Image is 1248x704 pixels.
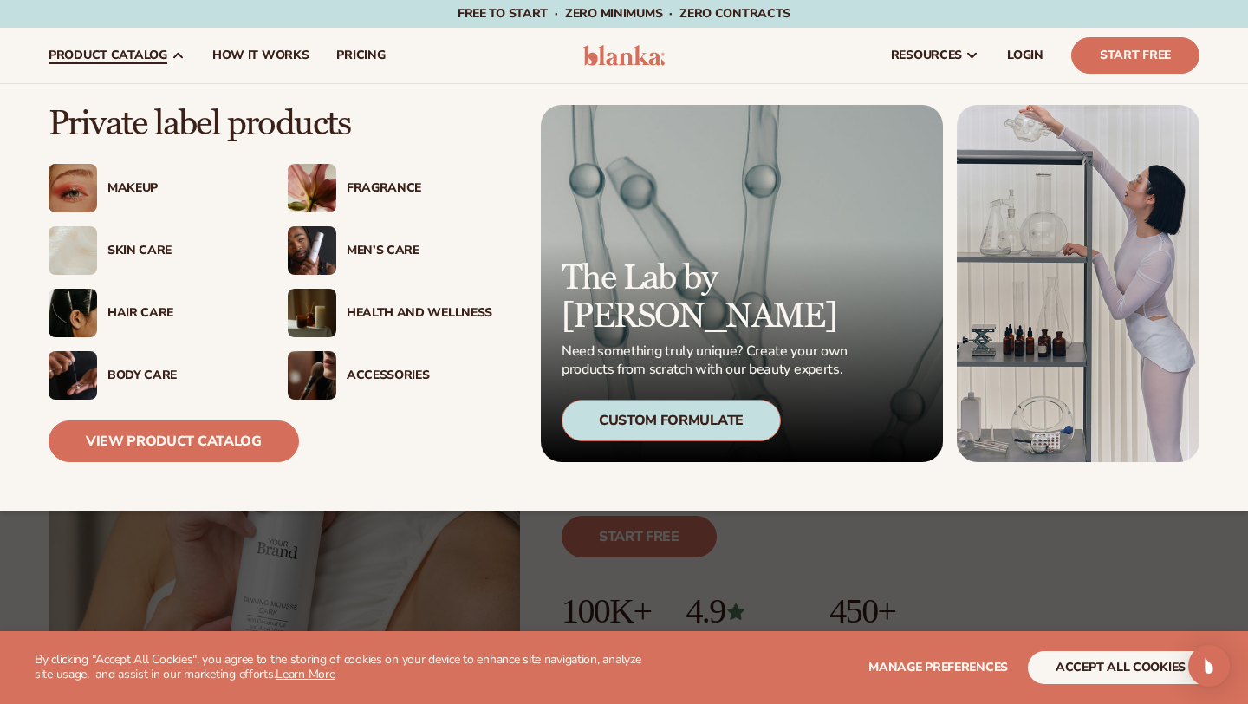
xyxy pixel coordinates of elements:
[288,351,336,400] img: Female with makeup brush.
[49,164,253,212] a: Female with glitter eye makeup. Makeup
[347,181,492,196] div: Fragrance
[49,289,97,337] img: Female hair pulled back with clips.
[35,28,198,83] a: product catalog
[583,45,666,66] img: logo
[891,49,962,62] span: resources
[198,28,323,83] a: How It Works
[562,342,853,379] p: Need something truly unique? Create your own products from scratch with our beauty experts.
[107,244,253,258] div: Skin Care
[49,420,299,462] a: View Product Catalog
[49,289,253,337] a: Female hair pulled back with clips. Hair Care
[49,105,492,143] p: Private label products
[322,28,399,83] a: pricing
[49,351,253,400] a: Male hand applying moisturizer. Body Care
[1028,651,1213,684] button: accept all cookies
[458,5,790,22] span: Free to start · ZERO minimums · ZERO contracts
[49,164,97,212] img: Female with glitter eye makeup.
[107,368,253,383] div: Body Care
[288,164,336,212] img: Pink blooming flower.
[541,105,943,462] a: Microscopic product formula. The Lab by [PERSON_NAME] Need something truly unique? Create your ow...
[107,306,253,321] div: Hair Care
[276,666,335,682] a: Learn More
[347,306,492,321] div: Health And Wellness
[868,651,1008,684] button: Manage preferences
[347,368,492,383] div: Accessories
[1188,645,1230,687] div: Open Intercom Messenger
[212,49,309,62] span: How It Works
[957,105,1199,462] img: Female in lab with equipment.
[868,659,1008,675] span: Manage preferences
[288,289,492,337] a: Candles and incense on table. Health And Wellness
[877,28,993,83] a: resources
[288,289,336,337] img: Candles and incense on table.
[49,351,97,400] img: Male hand applying moisturizer.
[1071,37,1199,74] a: Start Free
[336,49,385,62] span: pricing
[288,164,492,212] a: Pink blooming flower. Fragrance
[49,226,253,275] a: Cream moisturizer swatch. Skin Care
[347,244,492,258] div: Men’s Care
[288,226,336,275] img: Male holding moisturizer bottle.
[107,181,253,196] div: Makeup
[993,28,1057,83] a: LOGIN
[35,653,652,682] p: By clicking "Accept All Cookies", you agree to the storing of cookies on your device to enhance s...
[49,226,97,275] img: Cream moisturizer swatch.
[49,49,167,62] span: product catalog
[288,351,492,400] a: Female with makeup brush. Accessories
[1007,49,1043,62] span: LOGIN
[288,226,492,275] a: Male holding moisturizer bottle. Men’s Care
[562,400,781,441] div: Custom Formulate
[562,259,853,336] p: The Lab by [PERSON_NAME]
